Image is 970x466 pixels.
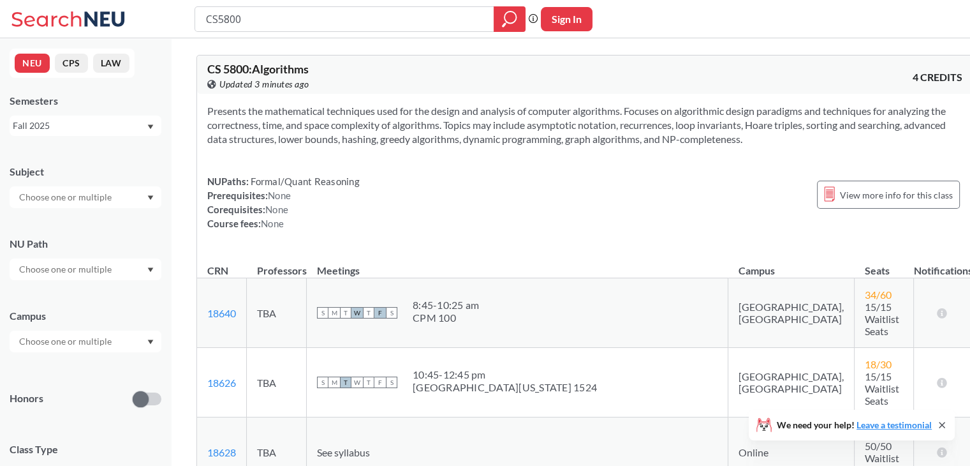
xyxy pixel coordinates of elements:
[413,312,479,324] div: CPM 100
[855,251,914,278] th: Seats
[13,334,120,349] input: Choose one or multiple
[10,94,161,108] div: Semesters
[13,119,146,133] div: Fall 2025
[386,377,397,388] span: S
[363,307,374,319] span: T
[207,62,309,76] span: CS 5800 : Algorithms
[340,307,351,319] span: T
[10,237,161,251] div: NU Path
[207,104,962,146] section: Presents the mathematical techniques used for the design and analysis of computer algorithms. Foc...
[777,421,932,430] span: We need your help!
[728,278,855,348] td: [GEOGRAPHIC_DATA], [GEOGRAPHIC_DATA]
[10,165,161,179] div: Subject
[207,377,236,389] a: 18626
[55,54,88,73] button: CPS
[386,307,397,319] span: S
[207,264,228,278] div: CRN
[10,259,161,280] div: Dropdown arrow
[307,251,728,278] th: Meetings
[247,348,307,417] td: TBA
[147,267,154,273] svg: Dropdown arrow
[247,251,307,278] th: Professors
[10,116,161,136] div: Fall 2025Dropdown arrow
[865,358,892,370] span: 18 / 30
[15,54,50,73] button: NEU
[10,186,161,208] div: Dropdown arrow
[10,309,161,323] div: Campus
[865,301,899,337] span: 15/15 Waitlist Seats
[207,307,236,319] a: 18640
[13,262,120,277] input: Choose one or multiple
[502,10,517,28] svg: magnifying glass
[10,331,161,352] div: Dropdown arrow
[865,370,899,407] span: 15/15 Waitlist Seats
[207,446,236,458] a: 18628
[840,187,953,203] span: View more info for this class
[247,278,307,348] td: TBA
[351,307,363,319] span: W
[317,446,370,458] span: See syllabus
[317,377,328,388] span: S
[351,377,363,388] span: W
[413,299,479,312] div: 8:45 - 10:25 am
[374,377,386,388] span: F
[494,6,525,32] div: magnifying glass
[865,289,892,301] span: 34 / 60
[728,348,855,417] td: [GEOGRAPHIC_DATA], [GEOGRAPHIC_DATA]
[10,391,43,406] p: Honors
[147,195,154,200] svg: Dropdown arrow
[261,218,284,229] span: None
[541,7,592,31] button: Sign In
[856,419,932,430] a: Leave a testimonial
[328,377,340,388] span: M
[207,174,360,230] div: NUPaths: Prerequisites: Corequisites: Course fees:
[317,307,328,319] span: S
[147,124,154,130] svg: Dropdown arrow
[328,307,340,319] span: M
[219,77,309,91] span: Updated 3 minutes ago
[268,190,291,201] span: None
[10,442,161,456] span: Class Type
[249,176,360,187] span: Formal/Quant Reasoning
[147,340,154,345] svg: Dropdown arrow
[413,381,597,394] div: [GEOGRAPHIC_DATA][US_STATE] 1524
[413,368,597,381] div: 10:45 - 12:45 pm
[340,377,351,388] span: T
[265,204,288,215] span: None
[913,70,962,84] span: 4 CREDITS
[13,190,120,205] input: Choose one or multiple
[728,251,855,278] th: Campus
[205,8,485,30] input: Class, professor, course number, "phrase"
[363,377,374,388] span: T
[93,54,129,73] button: LAW
[374,307,386,319] span: F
